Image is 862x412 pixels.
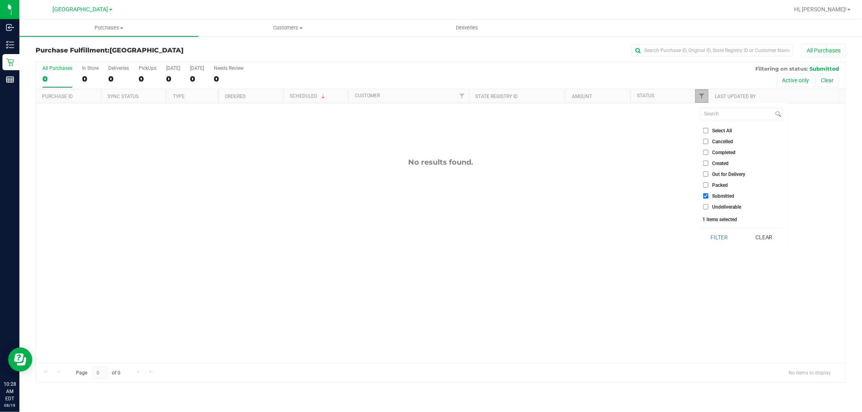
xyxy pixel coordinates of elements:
span: Out for Delivery [712,172,745,177]
div: Needs Review [214,65,244,71]
input: Packed [703,182,708,188]
button: Clear [816,73,839,87]
p: 10:28 AM EDT [4,381,16,402]
div: Deliveries [108,65,129,71]
span: Select All [712,128,732,133]
a: Type [173,94,185,99]
span: Undeliverable [712,205,741,209]
a: Ordered [225,94,246,99]
div: [DATE] [190,65,204,71]
input: Submitted [703,193,708,199]
span: Packed [712,183,728,188]
div: 0 [139,74,156,84]
h3: Purchase Fulfillment: [36,47,306,54]
a: Customer [355,93,380,98]
inline-svg: Inventory [6,41,14,49]
span: Hi, [PERSON_NAME]! [794,6,847,13]
input: Search [700,108,773,120]
div: 0 [108,74,129,84]
div: 0 [166,74,180,84]
span: Cancelled [712,139,733,144]
a: Filter [455,89,469,103]
span: Filtering on status: [755,65,808,72]
span: Created [712,161,729,166]
div: 0 [82,74,99,84]
inline-svg: Reports [6,75,14,84]
span: [GEOGRAPHIC_DATA] [53,6,108,13]
iframe: Resource center [8,347,32,372]
div: All Purchases [42,65,72,71]
a: Last Updated By [715,94,756,99]
a: Status [637,93,654,98]
button: Active only [777,73,814,87]
div: 0 [214,74,244,84]
div: No results found. [36,158,845,167]
inline-svg: Retail [6,58,14,66]
div: 0 [190,74,204,84]
span: No items to display [782,366,837,379]
a: Sync Status [108,94,139,99]
div: 1 items selected [702,217,781,222]
span: Customers [199,24,377,31]
span: Purchases [19,24,198,31]
input: Out for Delivery [703,171,708,177]
button: Filter [700,228,739,246]
a: Deliveries [377,19,556,36]
a: Amount [572,94,592,99]
button: Clear [744,228,783,246]
span: Submitted [809,65,839,72]
span: Deliveries [445,24,489,31]
a: State Registry ID [476,94,518,99]
div: PickUps [139,65,156,71]
a: Purchases [19,19,198,36]
span: [GEOGRAPHIC_DATA] [110,46,183,54]
a: Scheduled [290,93,327,99]
div: 0 [42,74,72,84]
div: In Store [82,65,99,71]
inline-svg: Inbound [6,23,14,31]
input: Search Purchase ID, Original ID, State Registry ID or Customer Name... [632,44,793,56]
a: Customers [198,19,377,36]
span: Completed [712,150,736,155]
input: Undeliverable [703,204,708,209]
input: Select All [703,128,708,133]
input: Created [703,161,708,166]
span: Submitted [712,194,734,199]
button: All Purchases [801,44,846,57]
a: Filter [695,89,708,103]
a: Purchase ID [42,94,73,99]
p: 08/19 [4,402,16,408]
div: [DATE] [166,65,180,71]
input: Cancelled [703,139,708,144]
span: Page of 0 [69,366,127,379]
input: Completed [703,150,708,155]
